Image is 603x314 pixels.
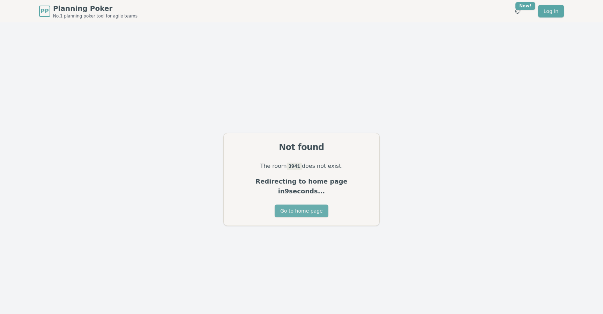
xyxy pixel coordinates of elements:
[287,163,302,170] code: 3941
[515,2,535,10] div: New!
[275,205,328,217] button: Go to home page
[538,5,564,17] a: Log in
[53,3,137,13] span: Planning Poker
[40,7,49,15] span: PP
[232,177,371,196] p: Redirecting to home page in 9 seconds...
[512,5,524,17] button: New!
[39,3,137,19] a: PPPlanning PokerNo.1 planning poker tool for agile teams
[232,142,371,153] div: Not found
[232,161,371,171] p: The room does not exist.
[53,13,137,19] span: No.1 planning poker tool for agile teams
